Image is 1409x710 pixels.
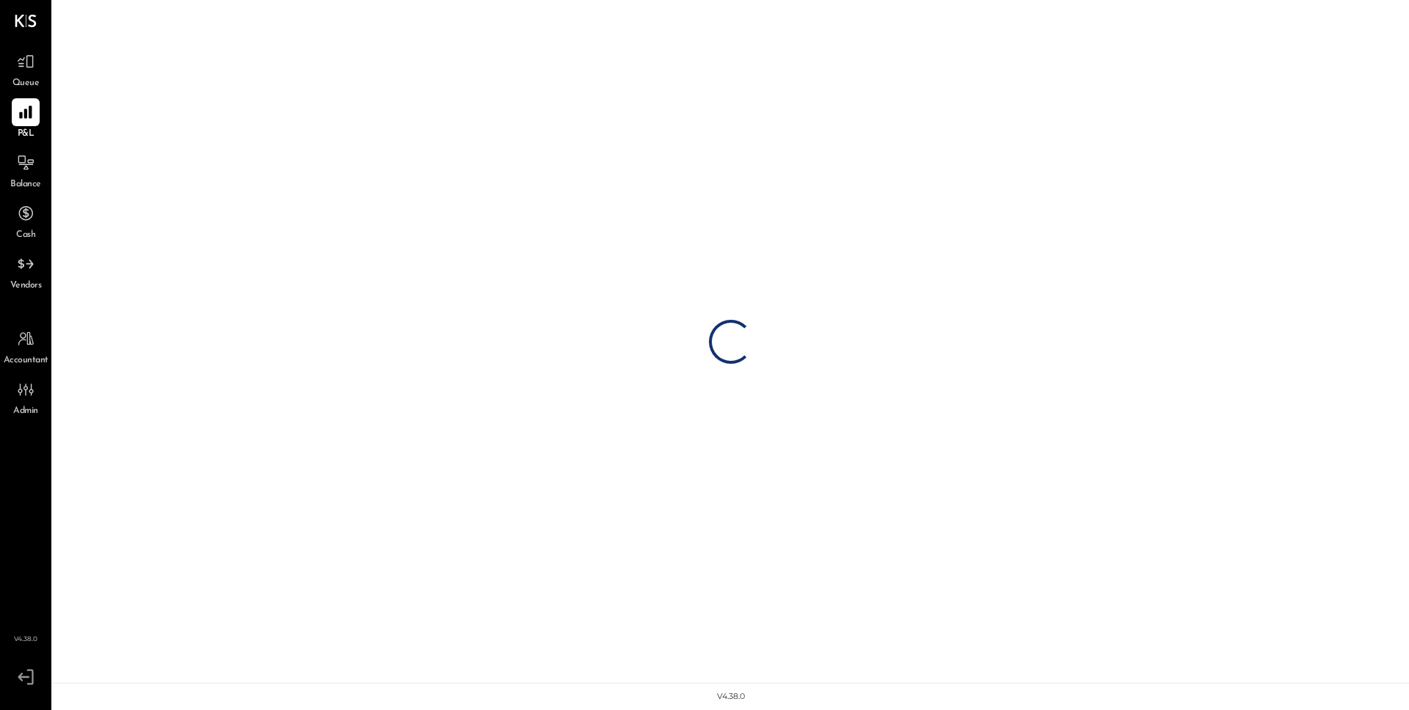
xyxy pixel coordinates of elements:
span: Queue [12,77,40,90]
a: Admin [1,376,51,418]
a: Accountant [1,325,51,367]
a: Vendors [1,250,51,293]
a: Queue [1,48,51,90]
a: Balance [1,149,51,191]
span: P&L [18,128,34,141]
a: Cash [1,200,51,242]
a: P&L [1,98,51,141]
span: Cash [16,229,35,242]
span: Vendors [10,279,42,293]
div: v 4.38.0 [717,691,745,703]
span: Admin [13,405,38,418]
span: Balance [10,178,41,191]
span: Accountant [4,354,48,367]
